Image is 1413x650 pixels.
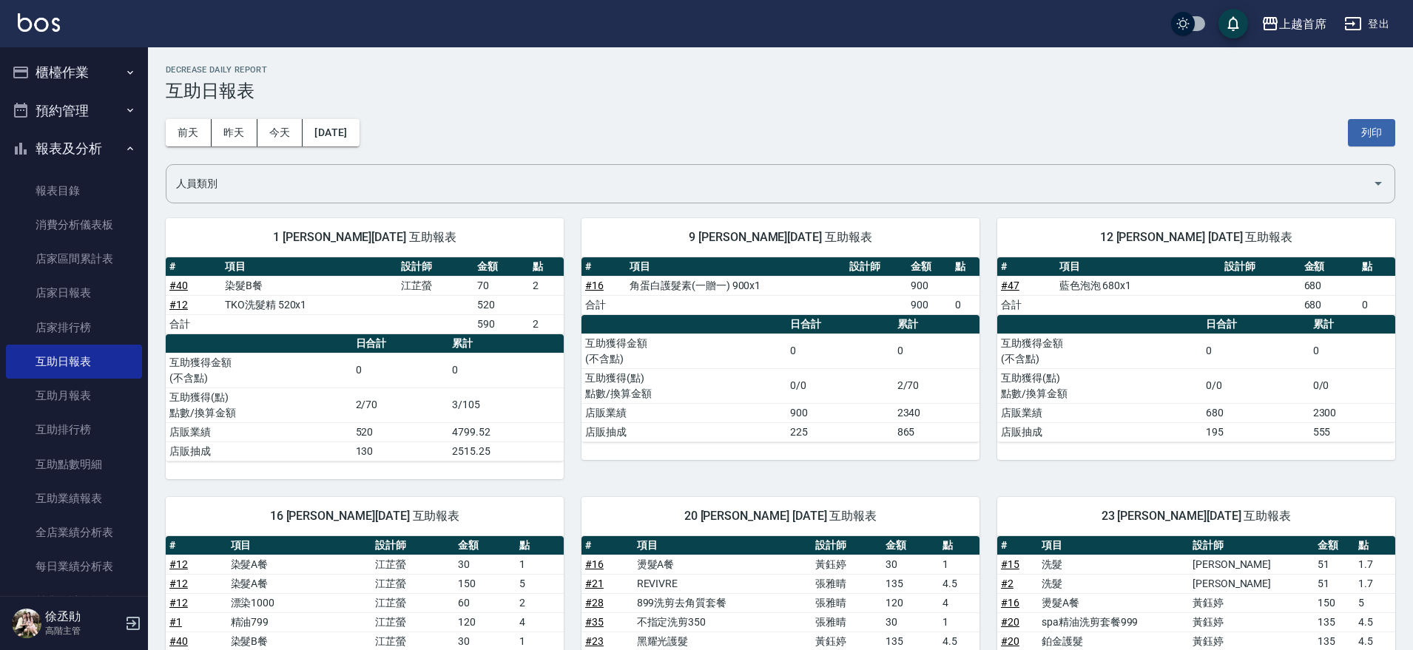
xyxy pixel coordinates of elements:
[516,612,564,632] td: 4
[786,334,893,368] td: 0
[585,635,604,647] a: #23
[1038,536,1189,555] th: 項目
[1056,257,1221,277] th: 項目
[516,593,564,612] td: 2
[581,334,786,368] td: 互助獲得金額 (不含點)
[397,257,473,277] th: 設計師
[882,555,939,574] td: 30
[371,612,455,632] td: 江芷螢
[6,208,142,242] a: 消費分析儀表板
[585,597,604,609] a: #28
[6,53,142,92] button: 櫃檯作業
[1202,422,1309,441] td: 195
[997,334,1202,368] td: 互助獲得金額 (不含點)
[626,276,846,295] td: 角蛋白護髮素(一贈一) 900x1
[997,257,1395,315] table: a dense table
[581,403,786,422] td: 店販業績
[1355,574,1395,593] td: 1.7
[581,257,626,277] th: #
[166,119,212,146] button: 前天
[227,574,371,593] td: 染髮A餐
[6,92,142,130] button: 預約管理
[221,257,397,277] th: 項目
[633,574,812,593] td: REVIVRE
[894,334,979,368] td: 0
[1189,593,1314,612] td: 黃鈺婷
[997,368,1202,403] td: 互助獲得(點) 點數/換算金額
[1301,295,1359,314] td: 680
[1056,276,1221,295] td: 藍色泡泡 680x1
[1001,280,1019,291] a: #47
[183,230,546,245] span: 1 [PERSON_NAME][DATE] 互助報表
[882,593,939,612] td: 120
[169,616,182,628] a: #1
[1309,315,1395,334] th: 累計
[1218,9,1248,38] button: save
[1189,555,1314,574] td: [PERSON_NAME]
[6,174,142,208] a: 報表目錄
[352,353,449,387] td: 0
[1314,593,1355,612] td: 150
[1358,257,1395,277] th: 點
[166,353,352,387] td: 互助獲得金額 (不含點)
[599,230,962,245] span: 9 [PERSON_NAME][DATE] 互助報表
[6,345,142,379] a: 互助日報表
[1355,555,1395,574] td: 1.7
[939,555,979,574] td: 1
[894,368,979,403] td: 2/70
[183,509,546,524] span: 16 [PERSON_NAME][DATE] 互助報表
[166,65,1395,75] h2: Decrease Daily Report
[1366,172,1390,195] button: Open
[6,413,142,447] a: 互助排行榜
[227,612,371,632] td: 精油799
[454,555,516,574] td: 30
[172,171,1366,197] input: 人員名稱
[1001,558,1019,570] a: #15
[529,314,564,334] td: 2
[882,536,939,555] th: 金額
[1202,315,1309,334] th: 日合計
[1202,403,1309,422] td: 680
[1301,257,1359,277] th: 金額
[812,555,882,574] td: 黃鈺婷
[6,242,142,276] a: 店家區間累計表
[786,403,893,422] td: 900
[169,597,188,609] a: #12
[907,276,951,295] td: 900
[882,612,939,632] td: 30
[907,257,951,277] th: 金額
[786,368,893,403] td: 0/0
[6,481,142,515] a: 互助業績報表
[1309,368,1395,403] td: 0/0
[626,257,846,277] th: 項目
[1038,574,1189,593] td: 洗髮
[169,635,188,647] a: #40
[812,612,882,632] td: 張雅晴
[894,403,979,422] td: 2340
[1202,334,1309,368] td: 0
[939,574,979,593] td: 4.5
[166,387,352,422] td: 互助獲得(點) 點數/換算金額
[166,536,227,555] th: #
[6,311,142,345] a: 店家排行榜
[6,549,142,583] a: 每日業績分析表
[529,276,564,295] td: 2
[1309,334,1395,368] td: 0
[448,441,564,461] td: 2515.25
[448,387,564,422] td: 3/105
[166,81,1395,101] h3: 互助日報表
[221,295,397,314] td: TKO洗髮精 520x1
[166,334,564,461] table: a dense table
[516,555,564,574] td: 1
[448,334,564,353] th: 累計
[371,593,455,612] td: 江芷螢
[585,578,604,589] a: #21
[257,119,303,146] button: 今天
[786,315,893,334] th: 日合計
[6,276,142,310] a: 店家日報表
[1255,9,1332,39] button: 上越首席
[12,609,41,638] img: Person
[448,422,564,441] td: 4799.52
[1189,536,1314,555] th: 設計師
[585,280,604,291] a: #16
